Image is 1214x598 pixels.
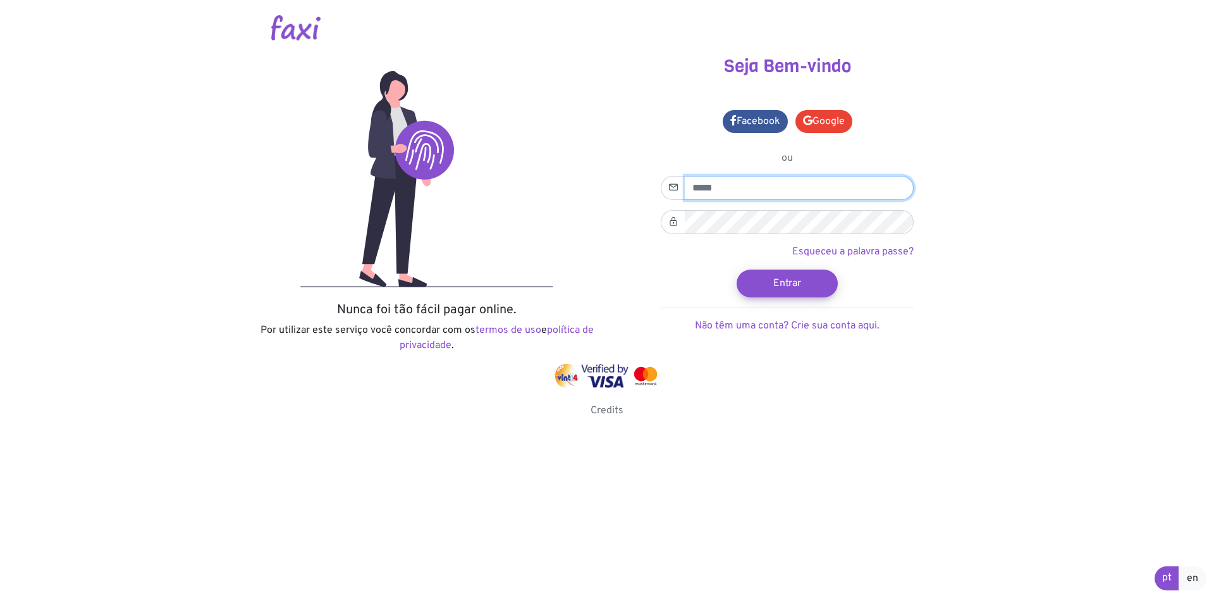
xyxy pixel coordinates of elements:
[723,110,788,133] a: Facebook
[256,302,598,318] h5: Nunca foi tão fácil pagar online.
[737,270,838,297] button: Entrar
[631,364,660,388] img: mastercard
[792,246,914,258] a: Esqueceu a palavra passe?
[591,404,623,417] a: Credits
[695,320,880,332] a: Não têm uma conta? Crie sua conta aqui.
[1155,566,1179,590] a: pt
[256,323,598,353] p: Por utilizar este serviço você concordar com os e .
[661,151,914,166] p: ou
[554,364,579,388] img: vinti4
[475,324,541,337] a: termos de uso
[795,110,852,133] a: Google
[581,364,628,388] img: visa
[1179,566,1206,590] a: en
[616,56,958,77] h3: Seja Bem-vindo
